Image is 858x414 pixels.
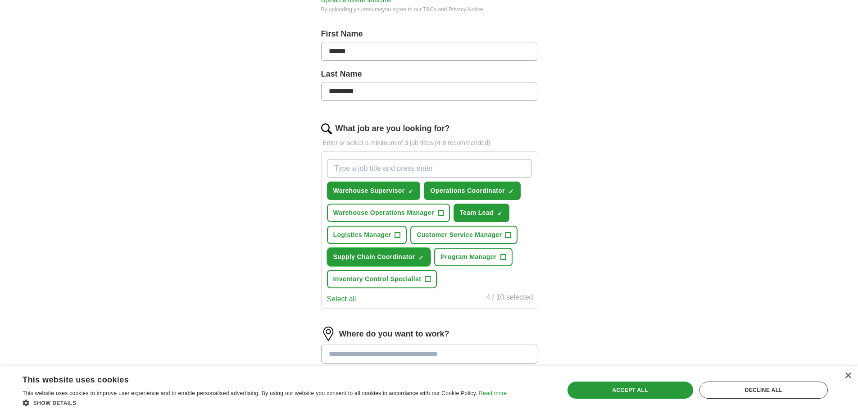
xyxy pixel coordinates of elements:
[339,328,449,340] label: Where do you want to work?
[321,68,537,80] label: Last Name
[454,204,509,222] button: Team Lead✓
[440,252,496,262] span: Program Manager
[567,382,693,399] div: Accept all
[497,210,503,217] span: ✓
[327,270,437,288] button: Inventory Control Specialist
[333,230,391,240] span: Logistics Manager
[327,204,450,222] button: Warehouse Operations Manager
[479,390,507,396] a: Read more, opens a new window
[434,248,512,266] button: Program Manager
[327,294,356,305] button: Select all
[333,252,415,262] span: Supply Chain Coordinator
[486,292,533,305] div: 4 / 10 selected
[460,208,494,218] span: Team Lead
[336,123,450,135] label: What job are you looking for?
[449,6,483,13] a: Privacy Notice
[33,400,77,406] span: Show details
[327,226,407,244] button: Logistics Manager
[23,390,477,396] span: This website uses cookies to improve user experience and to enable personalised advertising. By u...
[327,159,531,178] input: Type a job title and press enter
[417,230,502,240] span: Customer Service Manager
[410,226,518,244] button: Customer Service Manager
[424,182,521,200] button: Operations Coordinator✓
[408,188,413,195] span: ✓
[23,398,507,407] div: Show details
[327,248,431,266] button: Supply Chain Coordinator✓
[844,373,851,379] div: Close
[430,186,505,196] span: Operations Coordinator
[699,382,828,399] div: Decline all
[333,274,422,284] span: Inventory Control Specialist
[321,123,332,134] img: search.png
[333,208,434,218] span: Warehouse Operations Manager
[321,5,537,14] div: By uploading your resume you agree to our and .
[327,182,421,200] button: Warehouse Supervisor✓
[423,6,436,13] a: T&Cs
[321,138,537,148] p: Enter or select a minimum of 3 job titles (4-8 recommended)
[508,188,514,195] span: ✓
[333,186,405,196] span: Warehouse Supervisor
[321,28,537,40] label: First Name
[418,254,424,261] span: ✓
[23,372,484,385] div: This website uses cookies
[321,327,336,341] img: location.png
